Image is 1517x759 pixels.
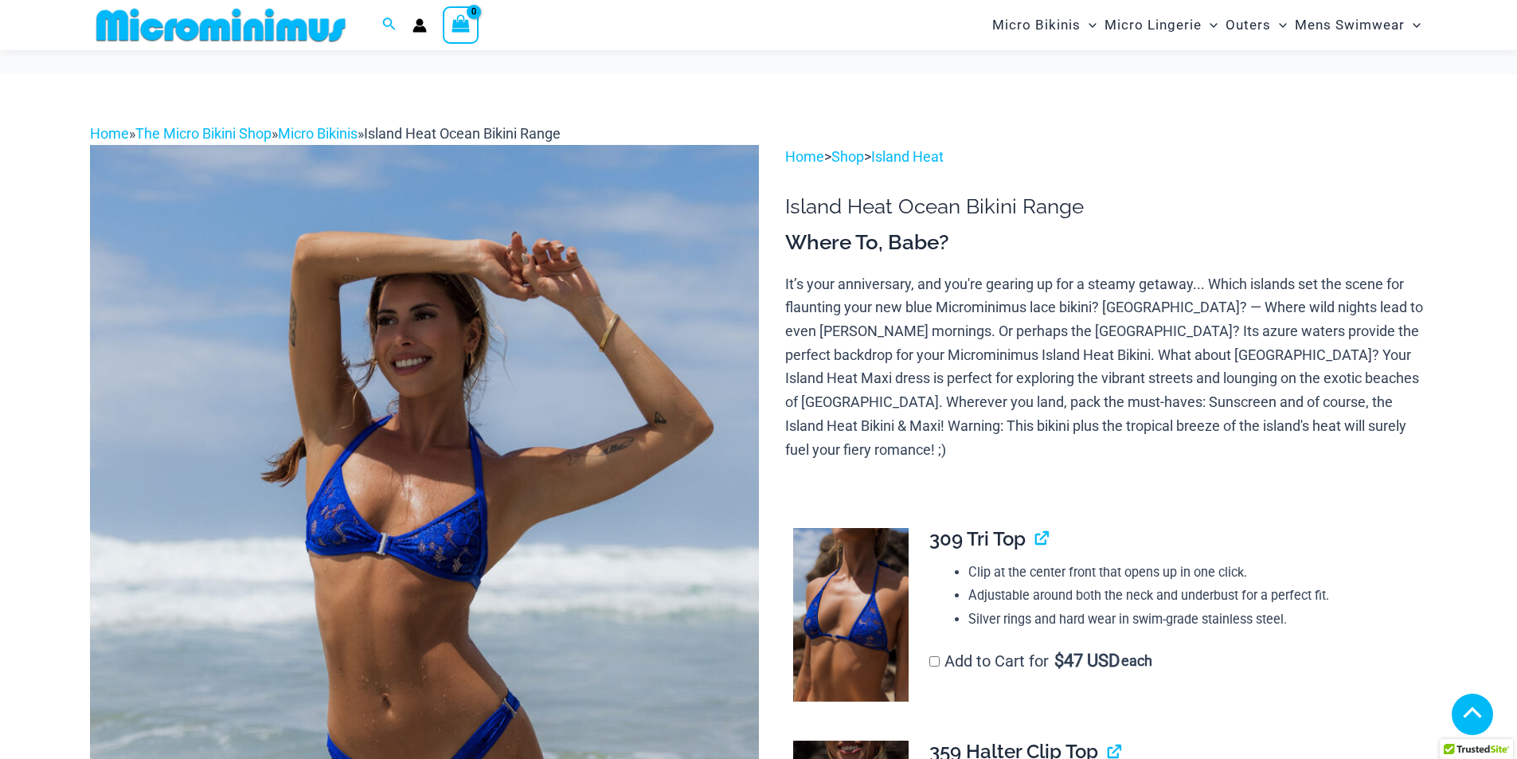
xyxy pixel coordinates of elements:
a: OutersMenu ToggleMenu Toggle [1222,5,1291,45]
span: Micro Lingerie [1105,5,1202,45]
span: Island Heat Ocean Bikini Range [364,125,561,142]
a: Mens SwimwearMenu ToggleMenu Toggle [1291,5,1425,45]
span: Mens Swimwear [1295,5,1405,45]
li: Silver rings and hard wear in swim-grade stainless steel. [968,608,1414,632]
span: Menu Toggle [1202,5,1218,45]
a: Micro LingerieMenu ToggleMenu Toggle [1101,5,1222,45]
span: Menu Toggle [1271,5,1287,45]
span: each [1121,653,1152,669]
label: Add to Cart for [929,651,1152,671]
li: Adjustable around both the neck and underbust for a perfect fit. [968,584,1414,608]
a: Home [90,125,129,142]
a: The Micro Bikini Shop [135,125,272,142]
span: $ [1054,651,1064,671]
input: Add to Cart for$47 USD each [929,656,940,667]
a: Micro BikinisMenu ToggleMenu Toggle [988,5,1101,45]
p: It’s your anniversary, and you're gearing up for a steamy getaway... Which islands set the scene ... [785,272,1427,462]
a: Account icon link [412,18,427,33]
h1: Island Heat Ocean Bikini Range [785,194,1427,219]
span: Menu Toggle [1081,5,1097,45]
p: > > [785,145,1427,169]
a: Micro Bikinis [278,125,358,142]
span: » » » [90,125,561,142]
a: View Shopping Cart, empty [443,6,479,43]
img: MM SHOP LOGO FLAT [90,7,352,43]
span: Menu Toggle [1405,5,1421,45]
span: 309 Tri Top [929,527,1026,550]
a: Search icon link [382,15,397,35]
span: 47 USD [1054,653,1120,669]
h3: Where To, Babe? [785,229,1427,256]
a: Home [785,148,824,165]
a: Island Heat [871,148,944,165]
span: Outers [1226,5,1271,45]
img: Island Heat Ocean 309 Top [793,528,909,702]
a: Shop [831,148,864,165]
li: Clip at the center front that opens up in one click. [968,561,1414,585]
nav: Site Navigation [986,2,1428,48]
span: Micro Bikinis [992,5,1081,45]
